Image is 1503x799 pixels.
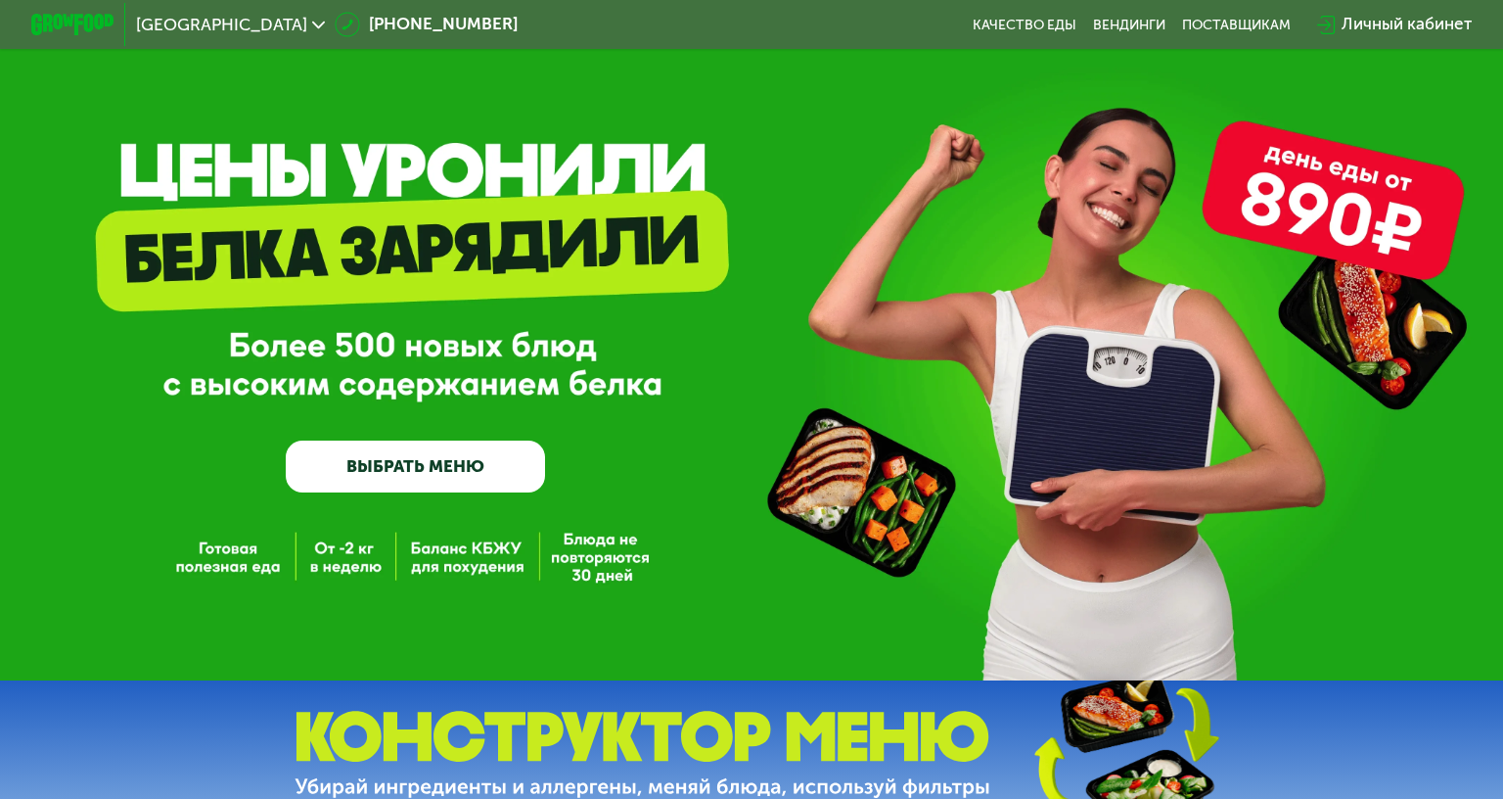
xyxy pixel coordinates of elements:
span: [GEOGRAPHIC_DATA] [136,17,307,33]
div: поставщикам [1182,17,1291,33]
a: Качество еды [973,17,1076,33]
div: Личный кабинет [1342,12,1472,37]
a: Вендинги [1093,17,1165,33]
a: [PHONE_NUMBER] [335,12,517,37]
a: ВЫБРАТЬ МЕНЮ [286,441,546,493]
